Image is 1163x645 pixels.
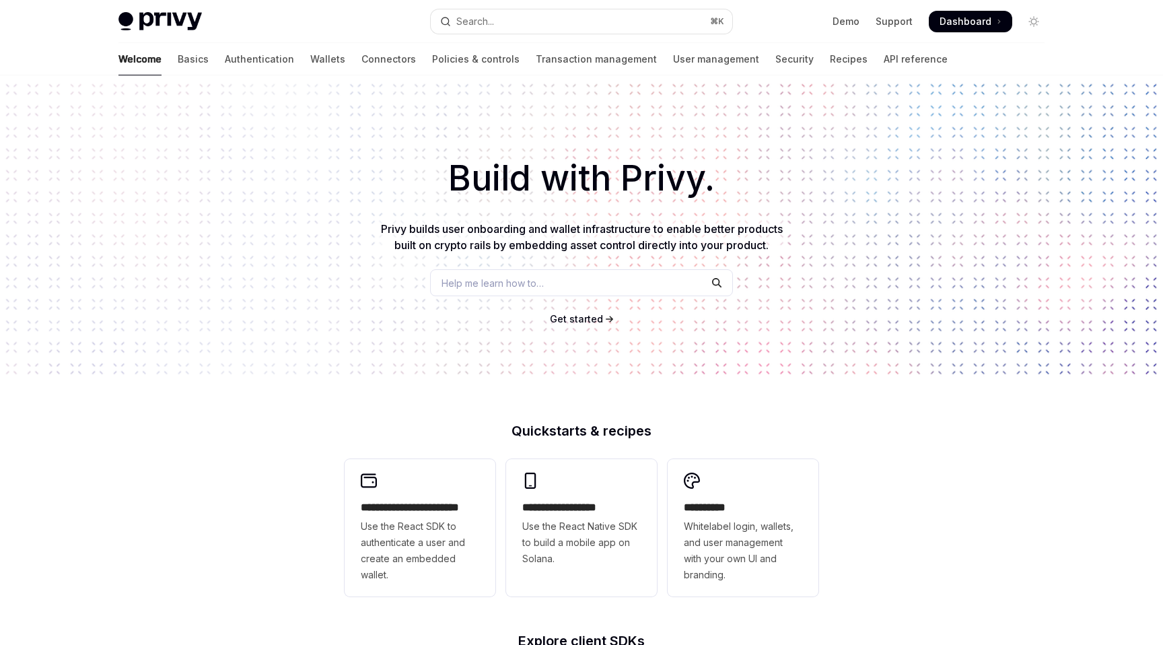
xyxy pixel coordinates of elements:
span: Privy builds user onboarding and wallet infrastructure to enable better products built on crypto ... [381,222,783,252]
a: Security [775,43,814,75]
a: Get started [550,312,603,326]
a: Wallets [310,43,345,75]
a: Policies & controls [432,43,520,75]
a: Connectors [361,43,416,75]
h1: Build with Privy. [22,152,1141,205]
h2: Quickstarts & recipes [345,424,818,438]
span: ⌘ K [710,16,724,27]
button: Toggle dark mode [1023,11,1045,32]
div: Search... [456,13,494,30]
a: Transaction management [536,43,657,75]
a: Demo [833,15,859,28]
a: Dashboard [929,11,1012,32]
a: User management [673,43,759,75]
button: Open search [431,9,732,34]
a: API reference [884,43,948,75]
span: Use the React Native SDK to build a mobile app on Solana. [522,518,641,567]
a: Authentication [225,43,294,75]
a: **** *****Whitelabel login, wallets, and user management with your own UI and branding. [668,459,818,597]
a: Support [876,15,913,28]
span: Get started [550,313,603,325]
img: light logo [118,12,202,31]
span: Use the React SDK to authenticate a user and create an embedded wallet. [361,518,479,583]
a: **** **** **** ***Use the React Native SDK to build a mobile app on Solana. [506,459,657,597]
a: Welcome [118,43,162,75]
span: Help me learn how to… [442,276,544,290]
a: Basics [178,43,209,75]
span: Dashboard [940,15,991,28]
a: Recipes [830,43,868,75]
span: Whitelabel login, wallets, and user management with your own UI and branding. [684,518,802,583]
